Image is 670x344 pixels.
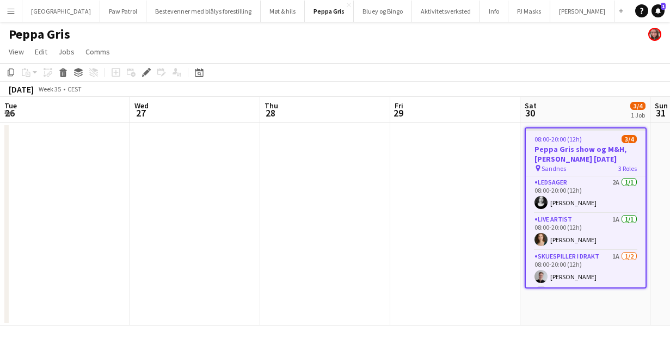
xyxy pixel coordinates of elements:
[653,107,668,119] span: 31
[100,1,146,22] button: Paw Patrol
[35,47,47,57] span: Edit
[9,26,70,42] h1: Peppa Gris
[534,135,582,143] span: 08:00-20:00 (12h)
[651,4,665,17] a: 1
[655,101,668,110] span: Sun
[526,250,646,303] app-card-role: Skuespiller i drakt1A1/208:00-20:00 (12h)[PERSON_NAME]
[3,107,17,119] span: 26
[67,85,82,93] div: CEST
[508,1,550,22] button: PJ Masks
[395,101,403,110] span: Fri
[81,45,114,59] a: Comms
[525,127,647,288] app-job-card: 08:00-20:00 (12h)3/4Peppa Gris show og M&H, [PERSON_NAME] [DATE] Sandnes3 RolesLedsager2A1/108:00...
[354,1,412,22] button: Bluey og Bingo
[133,107,149,119] span: 27
[54,45,79,59] a: Jobs
[30,45,52,59] a: Edit
[9,84,34,95] div: [DATE]
[4,45,28,59] a: View
[526,213,646,250] app-card-role: Live artist1A1/108:00-20:00 (12h)[PERSON_NAME]
[648,28,661,41] app-user-avatar: Kamilla Skallerud
[622,135,637,143] span: 3/4
[22,1,100,22] button: [GEOGRAPHIC_DATA]
[480,1,508,22] button: Info
[526,176,646,213] app-card-role: Ledsager2A1/108:00-20:00 (12h)[PERSON_NAME]
[550,1,614,22] button: [PERSON_NAME]
[134,101,149,110] span: Wed
[263,107,278,119] span: 28
[630,102,646,110] span: 3/4
[618,164,637,173] span: 3 Roles
[265,101,278,110] span: Thu
[261,1,305,22] button: Møt & hils
[393,107,403,119] span: 29
[4,101,17,110] span: Tue
[523,107,537,119] span: 30
[661,3,666,10] span: 1
[146,1,261,22] button: Bestevenner med blålys forestilling
[58,47,75,57] span: Jobs
[542,164,566,173] span: Sandnes
[305,1,354,22] button: Peppa Gris
[85,47,110,57] span: Comms
[9,47,24,57] span: View
[526,144,646,164] h3: Peppa Gris show og M&H, [PERSON_NAME] [DATE]
[412,1,480,22] button: Aktivitetsverksted
[525,101,537,110] span: Sat
[36,85,63,93] span: Week 35
[631,111,645,119] div: 1 Job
